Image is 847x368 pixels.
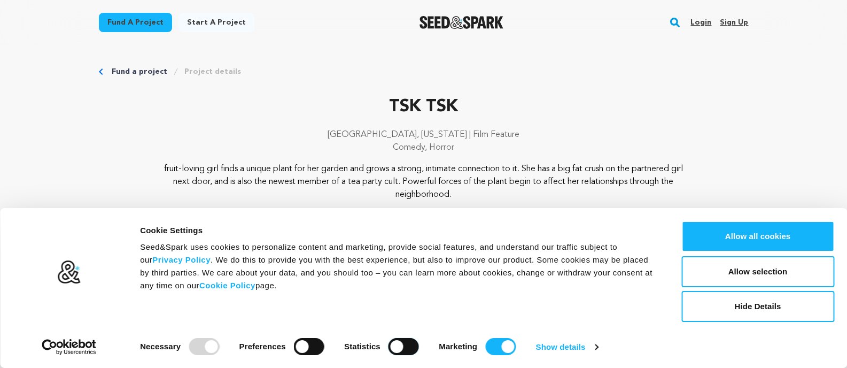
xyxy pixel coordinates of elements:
[57,260,81,285] img: logo
[419,16,503,29] img: Seed&Spark Logo Dark Mode
[720,14,748,31] a: Sign up
[99,13,172,32] a: Fund a project
[681,221,834,252] button: Allow all cookies
[140,224,657,237] div: Cookie Settings
[681,256,834,287] button: Allow selection
[199,281,255,290] a: Cookie Policy
[239,342,286,351] strong: Preferences
[99,128,749,141] p: [GEOGRAPHIC_DATA], [US_STATE] | Film Feature
[178,13,254,32] a: Start a project
[22,339,116,355] a: Usercentrics Cookiebot - opens in a new window
[439,342,477,351] strong: Marketing
[140,241,657,292] div: Seed&Spark uses cookies to personalize content and marketing, provide social features, and unders...
[112,66,167,77] a: Fund a project
[344,342,380,351] strong: Statistics
[99,94,749,120] p: TSK TSK
[184,66,241,77] a: Project details
[690,14,711,31] a: Login
[681,291,834,322] button: Hide Details
[152,255,211,264] a: Privacy Policy
[99,66,749,77] div: Breadcrumb
[99,141,749,154] p: Comedy, Horror
[164,163,683,201] p: fruit-loving girl finds a unique plant for her garden and grows a strong, intimate connection to ...
[140,342,181,351] strong: Necessary
[419,16,503,29] a: Seed&Spark Homepage
[536,339,598,355] a: Show details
